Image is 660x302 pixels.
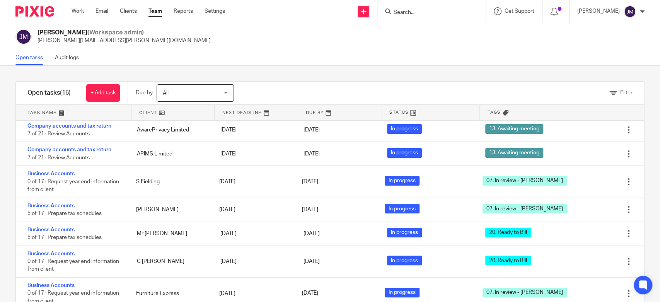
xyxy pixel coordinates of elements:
a: Business Accounts [27,283,75,288]
span: 20. Ready to Bill [485,228,531,237]
span: 07. In review - [PERSON_NAME] [483,288,567,297]
span: [DATE] [304,127,320,133]
a: Email [96,7,108,15]
span: 5 of 17 · Prepare tax schedules [27,211,102,216]
span: Status [389,109,408,116]
span: In progress [385,176,420,186]
div: [DATE] [213,122,296,138]
p: [PERSON_NAME][EMAIL_ADDRESS][PERSON_NAME][DOMAIN_NAME] [38,37,211,44]
div: [DATE] [213,146,296,162]
span: In progress [387,124,422,134]
span: (Workspace admin) [87,29,144,36]
span: Get Support [505,9,534,14]
div: [DATE] [211,202,294,217]
a: Company accounts and tax return [27,147,111,152]
img: svg%3E [15,29,32,45]
span: [DATE] [302,179,318,184]
div: Mr [PERSON_NAME] [129,226,212,241]
span: 20. Ready to Bill [485,256,531,265]
a: Business Accounts [27,171,75,176]
span: [DATE] [304,151,320,157]
span: 0 of 17 · Request year end information from client [27,259,119,272]
a: Business Accounts [27,227,75,232]
span: All [163,90,169,96]
a: Company accounts and tax return [27,123,111,129]
div: Furniture Express [128,286,211,301]
img: svg%3E [624,5,636,18]
a: Business Accounts [27,251,75,256]
a: Clients [120,7,137,15]
a: Work [72,7,84,15]
span: 5 of 17 · Prepare tax schedules [27,235,102,240]
div: [PERSON_NAME] [128,202,211,217]
span: [DATE] [302,291,318,296]
span: In progress [385,288,420,297]
span: 7 of 21 · Review Accounts [27,131,90,136]
a: Business Accounts [27,203,75,208]
p: Due by [136,89,153,97]
a: Audit logs [55,50,85,65]
h1: Open tasks [27,89,71,97]
a: Reports [174,7,193,15]
a: Settings [205,7,225,15]
div: [DATE] [211,174,294,189]
div: C [PERSON_NAME] [129,254,212,269]
span: 07. In review - [PERSON_NAME] [483,204,567,213]
a: Team [148,7,162,15]
span: [DATE] [302,207,318,212]
img: Pixie [15,6,54,17]
span: 13. Awaiting meeting [485,148,543,158]
div: [DATE] [213,226,296,241]
input: Search [393,9,462,16]
span: Filter [620,90,633,96]
div: S Fielding [128,174,211,189]
div: [DATE] [213,254,296,269]
span: Tags [488,109,501,116]
span: (16) [60,90,71,96]
span: [DATE] [304,259,320,264]
span: 07. In review - [PERSON_NAME] [483,176,567,186]
span: 7 of 21 · Review Accounts [27,155,90,160]
span: In progress [387,256,422,265]
span: In progress [387,148,422,158]
span: 13. Awaiting meeting [485,124,543,134]
a: + Add task [86,84,120,102]
div: AwarePrivacy Limited [129,122,212,138]
a: Open tasks [15,50,49,65]
div: [DATE] [211,286,294,301]
span: In progress [385,204,420,213]
span: In progress [387,228,422,237]
p: [PERSON_NAME] [577,7,620,15]
span: 0 of 17 · Request year end information from client [27,179,119,193]
span: [DATE] [304,231,320,236]
h2: [PERSON_NAME] [38,29,211,37]
div: APIMS Limited [129,146,212,162]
